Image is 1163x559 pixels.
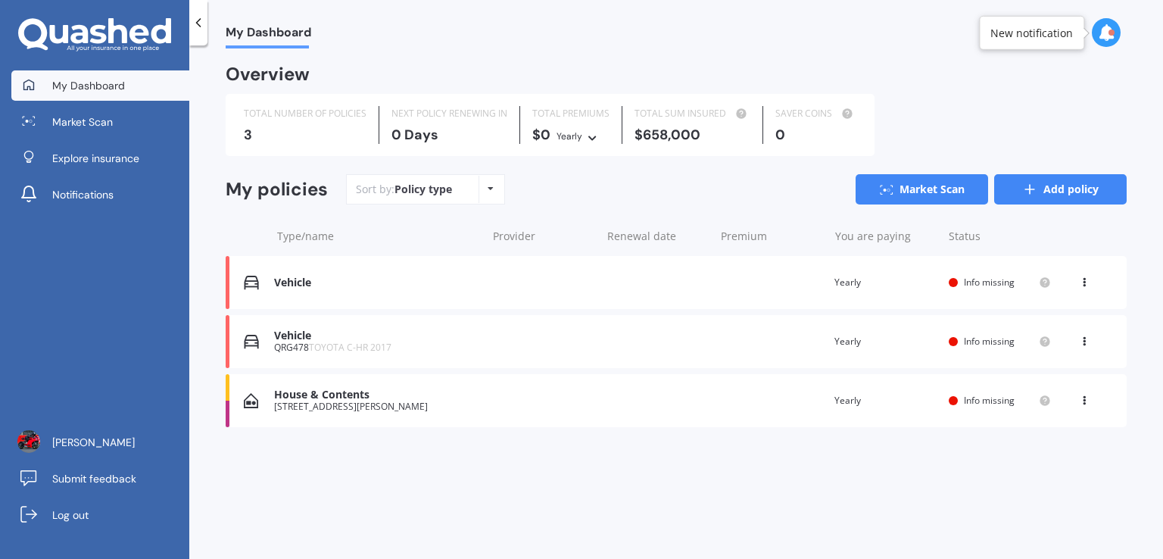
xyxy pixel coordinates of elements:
[356,182,452,197] div: Sort by:
[949,229,1051,244] div: Status
[721,229,823,244] div: Premium
[990,25,1073,40] div: New notification
[11,427,189,458] a: [PERSON_NAME]
[532,106,610,121] div: TOTAL PREMIUMS
[274,389,479,401] div: House & Contents
[244,275,259,290] img: Vehicle
[244,393,258,408] img: House & Contents
[17,430,40,453] img: picture
[391,127,507,142] div: 0 Days
[52,78,125,93] span: My Dashboard
[493,229,595,244] div: Provider
[11,180,189,210] a: Notifications
[834,275,937,290] div: Yearly
[244,106,366,121] div: TOTAL NUMBER OF POLICIES
[52,471,136,486] span: Submit feedback
[11,143,189,173] a: Explore insurance
[11,500,189,530] a: Log out
[964,276,1015,289] span: Info missing
[244,334,259,349] img: Vehicle
[775,106,856,121] div: SAVER COINS
[856,174,988,205] a: Market Scan
[274,329,479,342] div: Vehicle
[11,464,189,494] a: Submit feedback
[994,174,1127,205] a: Add policy
[964,335,1015,348] span: Info missing
[394,182,452,197] div: Policy type
[964,394,1015,407] span: Info missing
[834,393,937,408] div: Yearly
[52,435,135,450] span: [PERSON_NAME]
[532,127,610,144] div: $0
[309,341,391,354] span: TOYOTA C-HR 2017
[226,179,328,201] div: My policies
[607,229,709,244] div: Renewal date
[226,67,310,82] div: Overview
[274,342,479,353] div: QRG478
[391,106,507,121] div: NEXT POLICY RENEWING IN
[244,127,366,142] div: 3
[635,127,750,142] div: $658,000
[834,334,937,349] div: Yearly
[557,129,582,144] div: Yearly
[274,401,479,412] div: [STREET_ADDRESS][PERSON_NAME]
[277,229,481,244] div: Type/name
[52,151,139,166] span: Explore insurance
[835,229,937,244] div: You are paying
[52,114,113,130] span: Market Scan
[226,25,311,45] span: My Dashboard
[775,127,856,142] div: 0
[635,106,750,121] div: TOTAL SUM INSURED
[11,107,189,137] a: Market Scan
[274,276,479,289] div: Vehicle
[52,507,89,523] span: Log out
[52,187,114,202] span: Notifications
[11,70,189,101] a: My Dashboard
